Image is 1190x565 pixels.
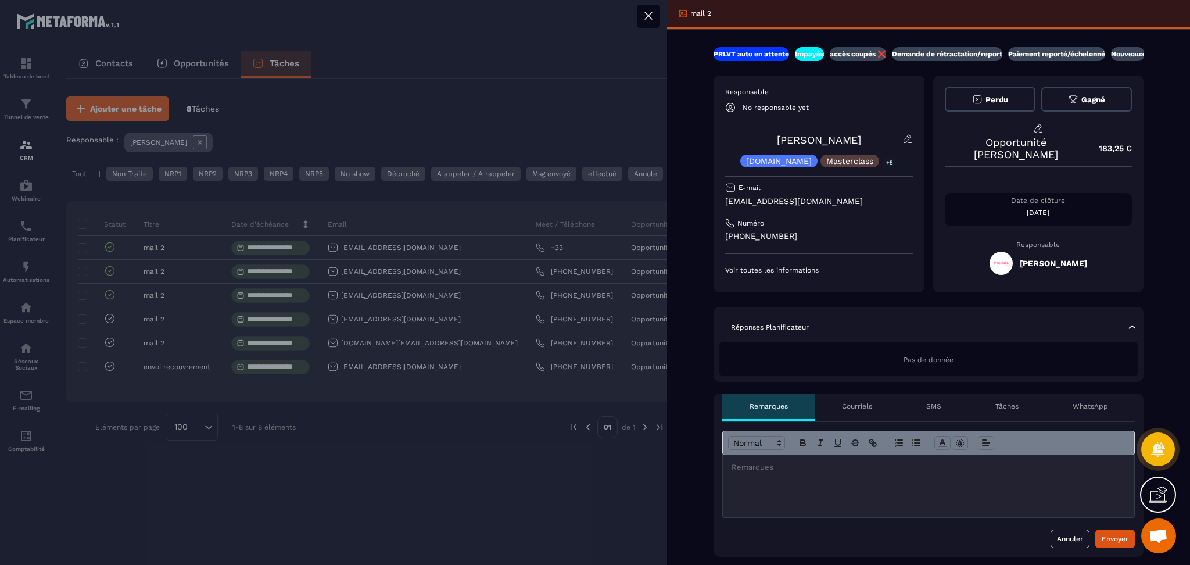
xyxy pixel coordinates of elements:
[945,87,1035,112] button: Perdu
[926,402,941,411] p: SMS
[725,87,913,96] p: Responsable
[830,49,886,59] p: accès coupés ❌
[904,356,954,364] span: Pas de donnée
[1141,518,1176,553] a: Ouvrir le chat
[1095,530,1135,548] button: Envoyer
[945,136,1088,160] p: Opportunité [PERSON_NAME]
[743,103,809,112] p: No responsable yet
[945,241,1132,249] p: Responsable
[746,157,812,165] p: [DOMAIN_NAME]
[985,95,1008,104] span: Perdu
[739,183,761,192] p: E-mail
[945,208,1132,217] p: [DATE]
[777,134,861,146] a: [PERSON_NAME]
[945,196,1132,205] p: Date de clôture
[725,266,913,275] p: Voir toutes les informations
[1020,259,1087,268] h5: [PERSON_NAME]
[892,49,1002,59] p: Demande de rétractation/report
[1102,533,1128,545] div: Envoyer
[731,323,809,332] p: Réponses Planificateur
[725,196,913,207] p: [EMAIL_ADDRESS][DOMAIN_NAME]
[1087,137,1132,160] p: 183,25 €
[1081,95,1105,104] span: Gagné
[690,9,711,18] p: mail 2
[1111,49,1145,59] p: Nouveaux
[1008,49,1105,59] p: Paiement reporté/échelonné
[1051,530,1089,548] button: Annuler
[1073,402,1108,411] p: WhatsApp
[1041,87,1132,112] button: Gagné
[714,49,789,59] p: PRLVT auto en attente
[882,156,897,169] p: +5
[842,402,872,411] p: Courriels
[750,402,788,411] p: Remarques
[795,49,824,59] p: Impayés
[725,231,913,242] p: [PHONE_NUMBER]
[995,402,1019,411] p: Tâches
[826,157,873,165] p: Masterclass
[737,219,764,228] p: Numéro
